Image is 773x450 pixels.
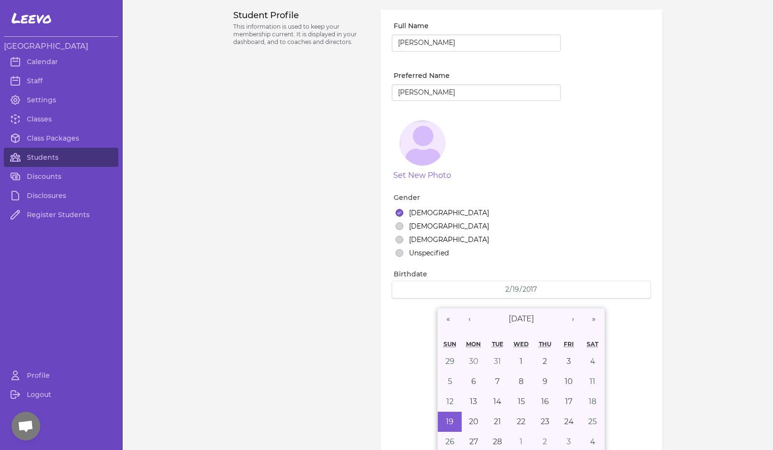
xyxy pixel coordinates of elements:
button: February 7, 2017 [486,372,510,392]
abbr: January 29, 2017 [445,357,455,366]
abbr: February 14, 2017 [493,397,501,406]
a: Discounts [4,167,118,186]
label: Gender [394,193,651,202]
button: Set New Photo [393,170,451,181]
abbr: February 8, 2017 [519,377,523,386]
abbr: March 4, 2017 [590,437,595,446]
button: February 12, 2017 [438,392,462,412]
h3: Student Profile [233,10,369,21]
label: Birthdate [394,269,651,279]
abbr: March 3, 2017 [567,437,571,446]
button: February 3, 2017 [557,351,581,372]
label: Unspecified [409,248,449,258]
label: [DEMOGRAPHIC_DATA] [409,208,489,218]
button: February 13, 2017 [462,392,486,412]
abbr: February 18, 2017 [589,397,596,406]
button: January 29, 2017 [438,351,462,372]
abbr: February 19, 2017 [446,417,454,426]
abbr: February 13, 2017 [470,397,477,406]
abbr: February 6, 2017 [471,377,476,386]
button: February 9, 2017 [533,372,557,392]
button: February 16, 2017 [533,392,557,412]
a: Disclosures [4,186,118,205]
abbr: February 27, 2017 [469,437,478,446]
a: Logout [4,385,118,404]
abbr: February 7, 2017 [495,377,500,386]
button: February 1, 2017 [509,351,533,372]
button: February 23, 2017 [533,412,557,432]
button: February 5, 2017 [438,372,462,392]
label: Full Name [394,21,561,31]
input: DD [512,285,520,294]
button: ‹ [459,308,480,329]
p: This information is used to keep your membership current. It is displayed in your dashboard, and ... [233,23,369,46]
abbr: February 2, 2017 [543,357,547,366]
button: February 11, 2017 [581,372,605,392]
a: Classes [4,110,118,129]
input: YYYY [522,285,538,294]
a: Staff [4,71,118,90]
a: Students [4,148,118,167]
abbr: Saturday [587,340,598,348]
abbr: Wednesday [513,340,529,348]
abbr: January 30, 2017 [469,357,478,366]
a: Class Packages [4,129,118,148]
button: February 2, 2017 [533,351,557,372]
label: Preferred Name [394,71,561,80]
abbr: Monday [466,340,481,348]
abbr: February 11, 2017 [590,377,595,386]
abbr: February 4, 2017 [590,357,595,366]
abbr: February 1, 2017 [520,357,523,366]
button: February 10, 2017 [557,372,581,392]
abbr: January 31, 2017 [494,357,501,366]
span: [DATE] [509,314,534,323]
abbr: February 5, 2017 [448,377,452,386]
button: February 15, 2017 [509,392,533,412]
span: / [510,285,512,294]
input: Richard [392,84,561,101]
abbr: February 22, 2017 [517,417,525,426]
button: February 25, 2017 [581,412,605,432]
button: February 21, 2017 [486,412,510,432]
a: Register Students [4,205,118,224]
button: February 4, 2017 [581,351,605,372]
button: February 22, 2017 [509,412,533,432]
abbr: February 16, 2017 [541,397,549,406]
abbr: February 15, 2017 [518,397,525,406]
span: / [520,285,522,294]
abbr: March 2, 2017 [543,437,547,446]
button: February 20, 2017 [462,412,486,432]
button: « [438,308,459,329]
abbr: February 10, 2017 [565,377,573,386]
h3: [GEOGRAPHIC_DATA] [4,41,118,52]
abbr: Tuesday [492,340,503,348]
button: » [583,308,604,329]
button: February 6, 2017 [462,372,486,392]
button: January 30, 2017 [462,351,486,372]
abbr: March 1, 2017 [520,437,523,446]
button: January 31, 2017 [486,351,510,372]
button: [DATE] [480,308,562,329]
abbr: February 23, 2017 [541,417,549,426]
button: › [562,308,583,329]
abbr: Friday [564,340,574,348]
input: MM [505,285,510,294]
button: February 14, 2017 [486,392,510,412]
label: [DEMOGRAPHIC_DATA] [409,235,489,244]
a: Settings [4,90,118,110]
button: February 19, 2017 [438,412,462,432]
abbr: Sunday [443,340,456,348]
a: Calendar [4,52,118,71]
abbr: February 17, 2017 [565,397,572,406]
abbr: February 21, 2017 [494,417,501,426]
button: February 18, 2017 [581,392,605,412]
abbr: February 25, 2017 [588,417,597,426]
input: Richard Button [392,34,561,52]
a: Profile [4,366,118,385]
abbr: February 12, 2017 [446,397,454,406]
button: February 24, 2017 [557,412,581,432]
label: [DEMOGRAPHIC_DATA] [409,221,489,231]
button: February 8, 2017 [509,372,533,392]
abbr: February 3, 2017 [567,357,571,366]
abbr: Thursday [539,340,551,348]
